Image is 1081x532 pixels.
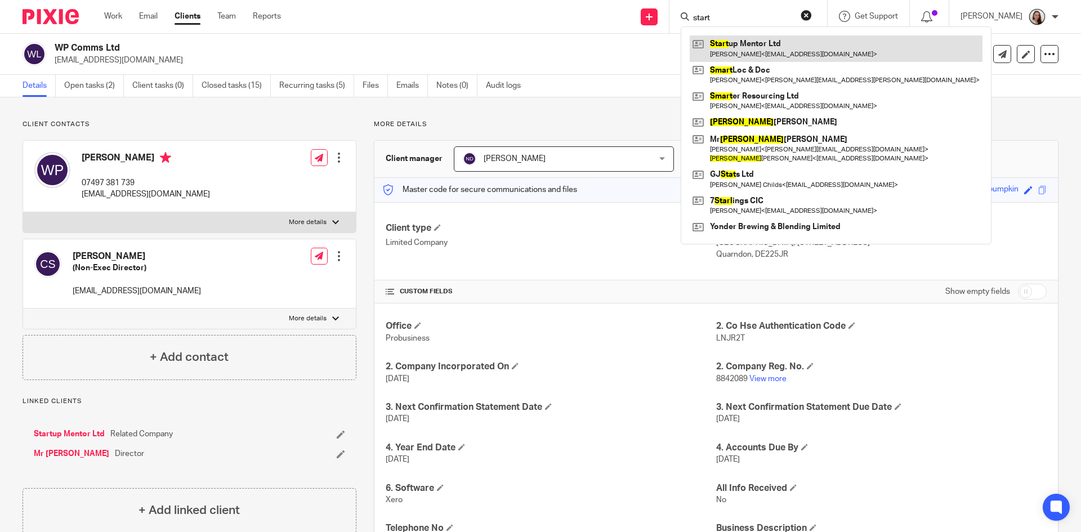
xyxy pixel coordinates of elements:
[386,442,716,454] h4: 4. Year End Date
[23,397,356,406] p: Linked clients
[73,262,201,274] h5: (Non-Exec Director)
[73,251,201,262] h4: [PERSON_NAME]
[716,375,748,383] span: 8842089
[23,120,356,129] p: Client contacts
[386,455,409,463] span: [DATE]
[716,320,1047,332] h4: 2. Co Hse Authentication Code
[463,152,476,166] img: svg%3E
[692,14,793,24] input: Search
[386,287,716,296] h4: CUSTOM FIELDS
[716,334,745,342] span: LNJR2T
[484,155,546,163] span: [PERSON_NAME]
[139,11,158,22] a: Email
[34,251,61,278] img: svg%3E
[386,237,716,248] p: Limited Company
[386,222,716,234] h4: Client type
[383,184,577,195] p: Master code for secure communications and files
[34,428,105,440] a: Startup Mentor Ltd
[961,11,1022,22] p: [PERSON_NAME]
[716,455,740,463] span: [DATE]
[716,401,1047,413] h4: 3. Next Confirmation Statement Due Date
[363,75,388,97] a: Files
[716,496,726,504] span: No
[34,448,109,459] a: Mr [PERSON_NAME]
[386,482,716,494] h4: 6. Software
[749,375,787,383] a: View more
[23,9,79,24] img: Pixie
[716,415,740,423] span: [DATE]
[132,75,193,97] a: Client tasks (0)
[82,177,210,189] p: 07497 381 739
[386,334,430,342] span: Probusiness
[23,42,46,66] img: svg%3E
[396,75,428,97] a: Emails
[1028,8,1046,26] img: Profile.png
[115,448,144,459] span: Director
[436,75,477,97] a: Notes (0)
[716,482,1047,494] h4: All Info Received
[217,11,236,22] a: Team
[160,152,171,163] i: Primary
[55,55,905,66] p: [EMAIL_ADDRESS][DOMAIN_NAME]
[289,314,327,323] p: More details
[279,75,354,97] a: Recurring tasks (5)
[175,11,200,22] a: Clients
[150,348,229,366] h4: + Add contact
[716,361,1047,373] h4: 2. Company Reg. No.
[386,153,443,164] h3: Client manager
[253,11,281,22] a: Reports
[289,218,327,227] p: More details
[945,286,1010,297] label: Show empty fields
[34,152,70,188] img: svg%3E
[82,189,210,200] p: [EMAIL_ADDRESS][DOMAIN_NAME]
[386,320,716,332] h4: Office
[23,75,56,97] a: Details
[716,442,1047,454] h4: 4. Accounts Due By
[386,361,716,373] h4: 2. Company Incorporated On
[110,428,173,440] span: Related Company
[386,375,409,383] span: [DATE]
[716,249,1047,260] p: Quarndon, DE225JR
[139,502,240,519] h4: + Add linked client
[386,415,409,423] span: [DATE]
[386,496,403,504] span: Xero
[202,75,271,97] a: Closed tasks (15)
[486,75,529,97] a: Audit logs
[374,120,1058,129] p: More details
[82,152,210,166] h4: [PERSON_NAME]
[801,10,812,21] button: Clear
[104,11,122,22] a: Work
[386,401,716,413] h4: 3. Next Confirmation Statement Date
[55,42,735,54] h2: WP Comms Ltd
[64,75,124,97] a: Open tasks (2)
[73,285,201,297] p: [EMAIL_ADDRESS][DOMAIN_NAME]
[855,12,898,20] span: Get Support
